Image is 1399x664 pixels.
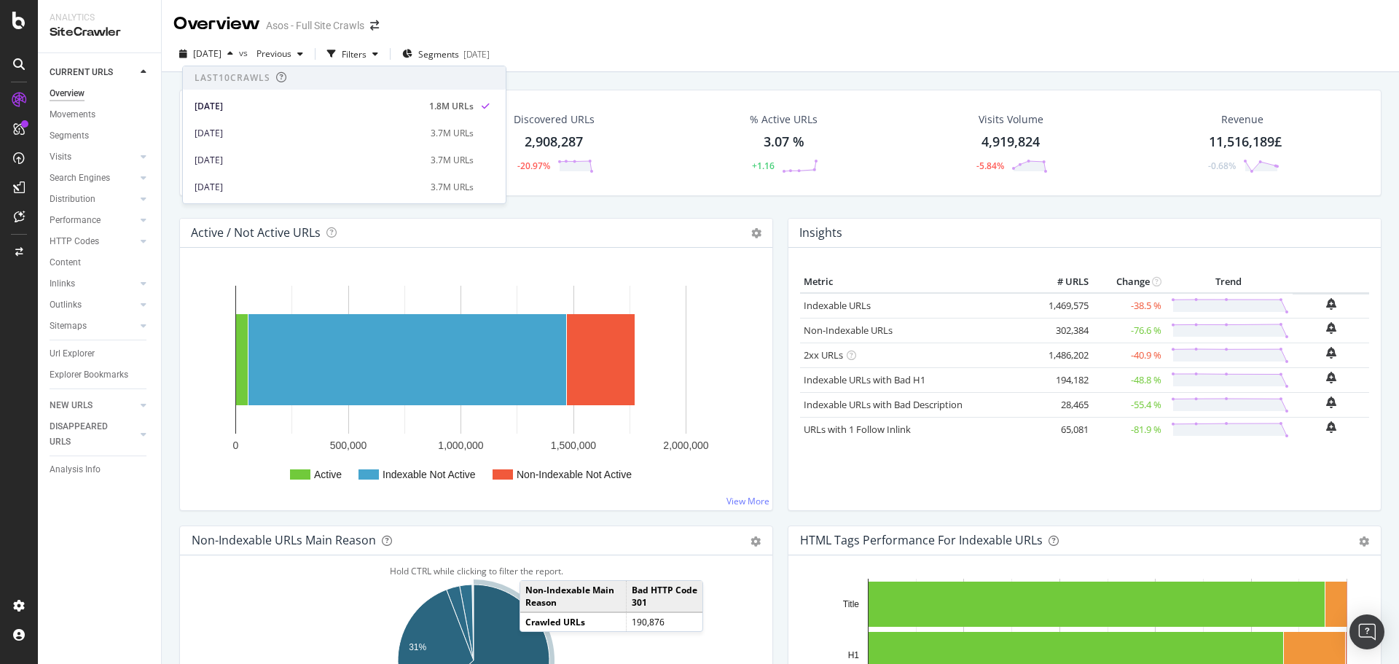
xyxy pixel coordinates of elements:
[1034,417,1092,442] td: 65,081
[321,42,384,66] button: Filters
[431,181,474,194] div: 3.7M URLs
[233,440,239,451] text: 0
[1092,392,1165,417] td: -55.4 %
[1034,367,1092,392] td: 194,182
[752,160,775,172] div: +1.16
[1092,293,1165,319] td: -38.5 %
[50,171,110,186] div: Search Engines
[1034,293,1092,319] td: 1,469,575
[50,297,82,313] div: Outlinks
[751,536,761,547] div: gear
[726,495,769,507] a: View More
[1349,614,1384,649] div: Open Intercom Messenger
[1209,133,1282,150] span: 11,516,189£
[50,234,136,249] a: HTTP Codes
[750,112,818,127] div: % Active URLs
[1326,298,1336,310] div: bell-plus
[342,48,367,60] div: Filters
[663,440,708,451] text: 2,000,000
[370,20,379,31] div: arrow-right-arrow-left
[50,213,136,228] a: Performance
[195,154,422,167] div: [DATE]
[50,149,71,165] div: Visits
[843,599,860,609] text: Title
[50,234,99,249] div: HTTP Codes
[193,47,222,60] span: 2025 Sep. 30th
[1034,343,1092,367] td: 1,486,202
[50,171,136,186] a: Search Engines
[520,612,626,631] td: Crawled URLs
[848,650,860,660] text: H1
[195,100,420,113] div: [DATE]
[195,71,270,84] div: Last 10 Crawls
[438,440,483,451] text: 1,000,000
[195,127,422,140] div: [DATE]
[979,112,1043,127] div: Visits Volume
[50,346,151,362] a: Url Explorer
[266,18,364,33] div: Asos - Full Site Crawls
[418,48,459,60] span: Segments
[173,42,239,66] button: [DATE]
[50,367,128,383] div: Explorer Bookmarks
[520,581,626,612] td: Non-Indexable Main Reason
[191,223,321,243] h4: Active / Not Active URLs
[50,462,151,477] a: Analysis Info
[1092,367,1165,392] td: -48.8 %
[50,149,136,165] a: Visits
[1092,271,1165,293] th: Change
[1326,347,1336,359] div: bell-plus
[50,128,151,144] a: Segments
[429,100,474,113] div: 1.8M URLs
[431,127,474,140] div: 3.7M URLs
[1326,322,1336,334] div: bell-plus
[50,276,75,292] div: Inlinks
[804,299,871,312] a: Indexable URLs
[173,12,260,36] div: Overview
[517,160,550,172] div: -20.97%
[751,228,761,238] i: Options
[804,398,963,411] a: Indexable URLs with Bad Description
[50,12,149,24] div: Analytics
[1165,271,1293,293] th: Trend
[239,47,251,59] span: vs
[192,271,756,499] svg: A chart.
[804,373,925,386] a: Indexable URLs with Bad H1
[1092,417,1165,442] td: -81.9 %
[50,107,95,122] div: Movements
[50,107,151,122] a: Movements
[50,192,136,207] a: Distribution
[50,462,101,477] div: Analysis Info
[50,276,136,292] a: Inlinks
[50,86,151,101] a: Overview
[50,128,89,144] div: Segments
[396,42,495,66] button: Segments[DATE]
[804,348,843,362] a: 2xx URLs
[383,469,476,480] text: Indexable Not Active
[1208,160,1236,172] div: -0.68%
[514,112,595,127] div: Discovered URLs
[431,154,474,167] div: 3.7M URLs
[50,24,149,41] div: SiteCrawler
[50,319,136,334] a: Sitemaps
[804,423,911,436] a: URLs with 1 Follow Inlink
[50,398,93,413] div: NEW URLS
[800,533,1043,547] div: HTML Tags Performance for Indexable URLs
[50,213,101,228] div: Performance
[50,65,136,80] a: CURRENT URLS
[1221,112,1263,127] span: Revenue
[804,324,893,337] a: Non-Indexable URLs
[50,255,81,270] div: Content
[800,271,1034,293] th: Metric
[50,419,136,450] a: DISAPPEARED URLS
[976,160,1004,172] div: -5.84%
[1034,271,1092,293] th: # URLS
[50,419,123,450] div: DISAPPEARED URLS
[1092,343,1165,367] td: -40.9 %
[50,255,151,270] a: Content
[50,398,136,413] a: NEW URLS
[50,297,136,313] a: Outlinks
[251,47,291,60] span: Previous
[551,440,596,451] text: 1,500,000
[50,86,85,101] div: Overview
